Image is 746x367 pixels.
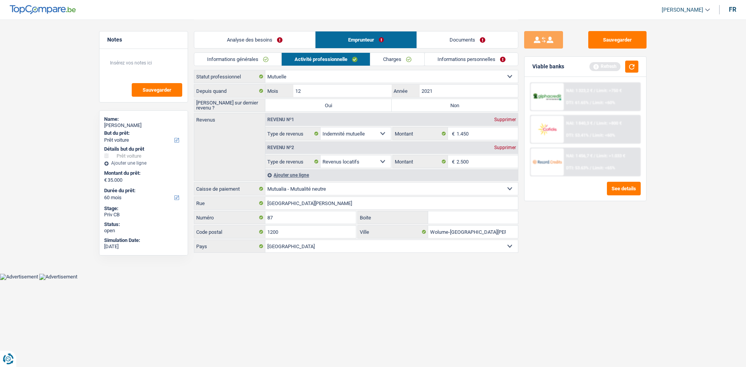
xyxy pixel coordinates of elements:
span: [PERSON_NAME] [662,7,703,13]
img: Advertisement [39,274,77,280]
label: Durée du prêt: [104,188,181,194]
a: Informations personnelles [425,53,518,66]
div: [DATE] [104,244,183,250]
label: Type de revenus [265,127,321,140]
label: Code postal [194,226,265,238]
div: Ajouter une ligne [265,169,518,181]
span: € [104,177,107,183]
span: Limit: <60% [593,100,615,105]
div: Stage: [104,205,183,212]
span: / [594,88,595,93]
input: AAAA [420,85,518,97]
a: [PERSON_NAME] [655,3,710,16]
label: Depuis quand [194,85,265,97]
span: Sauvegarder [143,87,171,92]
a: Informations générales [194,53,281,66]
label: Caisse de paiement [194,183,265,195]
span: / [590,133,591,138]
span: / [594,153,595,158]
label: Pays [194,240,265,252]
label: Boite [358,211,429,224]
label: Rue [194,197,265,209]
div: open [104,228,183,234]
span: / [590,165,591,170]
span: DTI: 61.65% [566,100,589,105]
label: Ville [358,226,429,238]
input: MM [293,85,392,97]
span: DTI: 53.63% [566,165,589,170]
span: DTI: 53.41% [566,133,589,138]
label: Mois [265,85,293,97]
span: Limit: >800 € [596,121,622,126]
label: Montant du prêt: [104,170,181,176]
div: Supprimer [492,117,518,122]
img: Cofidis [533,122,561,136]
span: Limit: <65% [593,165,615,170]
button: Sauvegarder [588,31,647,49]
div: Ajouter une ligne [104,160,183,166]
a: Emprunteur [315,31,417,48]
span: € [448,155,457,168]
span: NAI: 1 840,3 € [566,121,593,126]
span: Limit: >750 € [596,88,622,93]
span: / [590,100,591,105]
label: Statut professionnel [194,70,265,83]
div: Supprimer [492,145,518,150]
button: Sauvegarder [132,83,182,97]
h5: Notes [107,37,180,43]
div: Simulation Date: [104,237,183,244]
label: Oui [265,99,392,111]
a: Analyse des besoins [194,31,315,48]
label: Numéro [194,211,265,224]
div: Status: [104,221,183,228]
div: Revenu nº1 [265,117,296,122]
span: NAI: 1 456,7 € [566,153,593,158]
div: Détails but du prêt [104,146,183,152]
label: Année [392,85,419,97]
img: Record Credits [533,155,561,169]
div: Refresh [589,62,621,71]
label: Montant [393,155,448,168]
div: Viable banks [532,63,564,70]
div: Name: [104,116,183,122]
label: Montant [393,127,448,140]
div: Revenu nº2 [265,145,296,150]
label: Non [392,99,518,111]
span: Limit: <60% [593,133,615,138]
label: But du prêt: [104,130,181,136]
label: Type de revenus [265,155,321,168]
a: Activité professionnelle [282,53,370,66]
img: TopCompare Logo [10,5,76,14]
label: [PERSON_NAME] sur dernier revenu ? [194,99,265,111]
label: Revenus [194,113,265,122]
div: fr [729,6,736,13]
div: [PERSON_NAME] [104,122,183,129]
a: Documents [417,31,518,48]
button: See details [607,182,641,195]
span: € [448,127,457,140]
img: AlphaCredit [533,92,561,101]
span: Limit: >1.033 € [596,153,625,158]
div: Priv CB [104,212,183,218]
span: / [594,121,595,126]
span: NAI: 1 323,2 € [566,88,593,93]
a: Charges [370,53,424,66]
